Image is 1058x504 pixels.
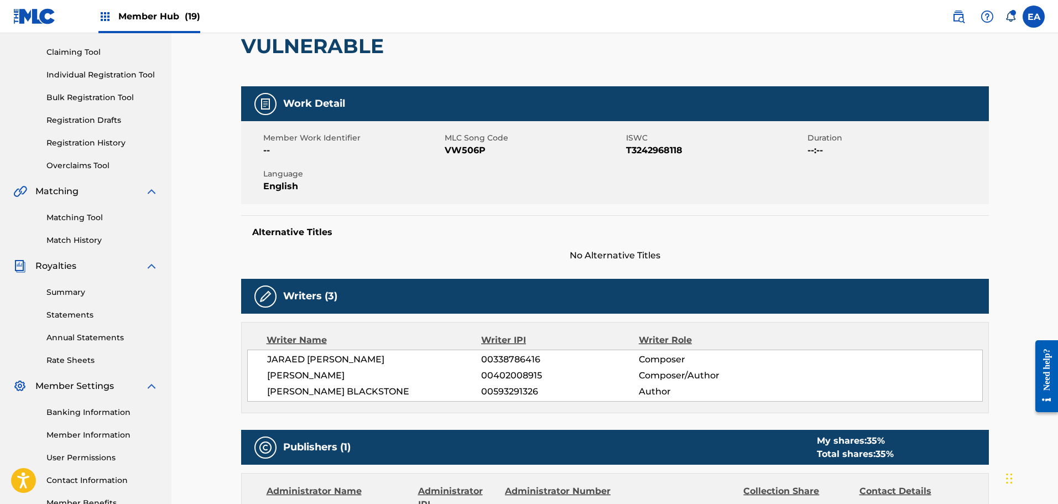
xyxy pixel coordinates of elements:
h5: Publishers (1) [283,441,351,454]
div: Help [976,6,998,28]
a: Annual Statements [46,332,158,344]
div: Writer Name [267,334,482,347]
span: 35 % [875,449,894,459]
img: expand [145,259,158,273]
span: (19) [185,11,200,22]
h5: Work Detail [283,97,345,110]
div: Drag [1006,462,1013,495]
img: search [952,10,965,23]
div: Writer Role [639,334,782,347]
span: ISWC [626,132,805,144]
h5: Alternative Titles [252,227,978,238]
a: Rate Sheets [46,355,158,366]
a: Overclaims Tool [46,160,158,172]
span: 00338786416 [481,353,638,366]
a: Statements [46,309,158,321]
span: Composer/Author [639,369,782,382]
div: My shares: [817,434,894,448]
a: Matching Tool [46,212,158,224]
span: [PERSON_NAME] [267,369,482,382]
span: T3242968118 [626,144,805,157]
div: Notifications [1005,11,1016,22]
span: 00593291326 [481,385,638,398]
a: Claiming Tool [46,46,158,58]
img: expand [145,380,158,393]
img: Matching [13,185,27,198]
img: expand [145,185,158,198]
span: JARAED [PERSON_NAME] [267,353,482,366]
span: 35 % [867,435,885,446]
span: VW506P [445,144,623,157]
a: Public Search [947,6,970,28]
img: Writers [259,290,272,303]
span: [PERSON_NAME] BLACKSTONE [267,385,482,398]
a: Registration Drafts [46,115,158,126]
a: Banking Information [46,407,158,418]
div: Writer IPI [481,334,639,347]
iframe: Resource Center [1027,331,1058,420]
span: MLC Song Code [445,132,623,144]
a: Member Information [46,429,158,441]
span: Member Hub [118,10,200,23]
a: User Permissions [46,452,158,464]
span: Member Settings [35,380,114,393]
span: --:-- [807,144,986,157]
span: Language [263,168,442,180]
span: Matching [35,185,79,198]
span: Duration [807,132,986,144]
span: Author [639,385,782,398]
a: Registration History [46,137,158,149]
span: English [263,180,442,193]
h2: VULNERABLE [241,34,389,59]
img: Royalties [13,259,27,273]
span: -- [263,144,442,157]
span: Royalties [35,259,76,273]
a: Contact Information [46,475,158,486]
a: Bulk Registration Tool [46,92,158,103]
div: Total shares: [817,448,894,461]
a: Individual Registration Tool [46,69,158,81]
span: Composer [639,353,782,366]
img: Publishers [259,441,272,454]
a: Summary [46,287,158,298]
span: 00402008915 [481,369,638,382]
div: User Menu [1023,6,1045,28]
img: Top Rightsholders [98,10,112,23]
iframe: Chat Widget [1003,451,1058,504]
span: No Alternative Titles [241,249,989,262]
span: Member Work Identifier [263,132,442,144]
h5: Writers (3) [283,290,337,303]
img: help [981,10,994,23]
img: Member Settings [13,380,27,393]
a: Match History [46,235,158,246]
img: MLC Logo [13,8,56,24]
img: Work Detail [259,97,272,111]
